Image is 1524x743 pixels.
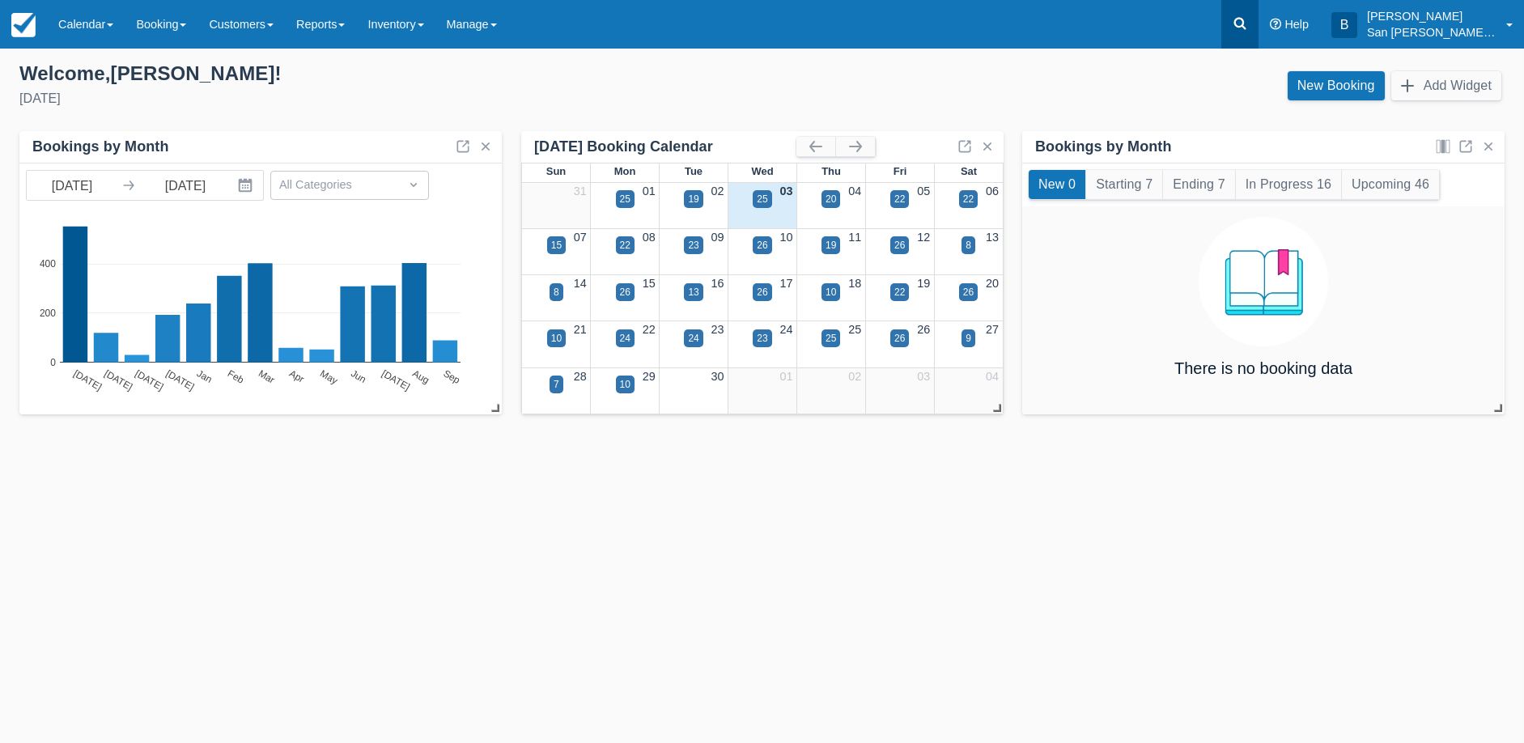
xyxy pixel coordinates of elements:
[551,238,562,253] div: 15
[826,285,836,299] div: 10
[894,165,907,177] span: Fri
[917,185,930,197] a: 05
[620,238,630,253] div: 22
[894,192,905,206] div: 22
[826,192,836,206] div: 20
[757,238,767,253] div: 26
[19,62,749,86] div: Welcome , [PERSON_NAME] !
[574,185,587,197] a: 31
[1367,24,1496,40] p: San [PERSON_NAME] Hut Systems
[779,323,792,336] a: 24
[688,285,698,299] div: 13
[1288,71,1385,100] a: New Booking
[986,185,999,197] a: 06
[966,331,971,346] div: 9
[826,331,836,346] div: 25
[779,231,792,244] a: 10
[1086,170,1162,199] button: Starting 7
[779,277,792,290] a: 17
[140,171,231,200] input: End Date
[1270,19,1281,30] i: Help
[894,238,905,253] div: 26
[1029,170,1085,199] button: New 0
[1391,71,1501,100] button: Add Widget
[688,331,698,346] div: 24
[963,192,974,206] div: 22
[551,331,562,346] div: 10
[405,176,422,193] span: Dropdown icon
[711,277,724,290] a: 16
[643,185,656,197] a: 01
[643,277,656,290] a: 15
[711,185,724,197] a: 02
[620,285,630,299] div: 26
[1035,138,1172,156] div: Bookings by Month
[848,185,861,197] a: 04
[614,165,636,177] span: Mon
[1367,8,1496,24] p: [PERSON_NAME]
[757,192,767,206] div: 25
[848,231,861,244] a: 11
[917,323,930,336] a: 26
[620,192,630,206] div: 25
[821,165,841,177] span: Thu
[757,331,767,346] div: 23
[848,370,861,383] a: 02
[554,377,559,392] div: 7
[986,231,999,244] a: 13
[32,138,169,156] div: Bookings by Month
[917,370,930,383] a: 03
[961,165,977,177] span: Sat
[574,370,587,383] a: 28
[966,238,971,253] div: 8
[574,323,587,336] a: 21
[963,285,974,299] div: 26
[231,171,263,200] button: Interact with the calendar and add the check-in date for your trip.
[643,323,656,336] a: 22
[685,165,703,177] span: Tue
[986,277,999,290] a: 20
[986,370,999,383] a: 04
[620,331,630,346] div: 24
[848,323,861,336] a: 25
[894,285,905,299] div: 22
[620,377,630,392] div: 10
[917,231,930,244] a: 12
[1342,170,1439,199] button: Upcoming 46
[779,185,792,197] a: 03
[894,331,905,346] div: 26
[1236,170,1341,199] button: In Progress 16
[711,323,724,336] a: 23
[1199,217,1328,346] img: booking.png
[643,370,656,383] a: 29
[554,285,559,299] div: 8
[11,13,36,37] img: checkfront-main-nav-mini-logo.png
[711,370,724,383] a: 30
[643,231,656,244] a: 08
[1284,18,1309,31] span: Help
[826,238,836,253] div: 19
[688,238,698,253] div: 23
[917,277,930,290] a: 19
[848,277,861,290] a: 18
[751,165,773,177] span: Wed
[534,138,796,156] div: [DATE] Booking Calendar
[27,171,117,200] input: Start Date
[1174,359,1352,377] h4: There is no booking data
[574,277,587,290] a: 14
[1331,12,1357,38] div: B
[546,165,566,177] span: Sun
[757,285,767,299] div: 26
[1163,170,1234,199] button: Ending 7
[711,231,724,244] a: 09
[779,370,792,383] a: 01
[574,231,587,244] a: 07
[986,323,999,336] a: 27
[19,89,749,108] div: [DATE]
[688,192,698,206] div: 19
